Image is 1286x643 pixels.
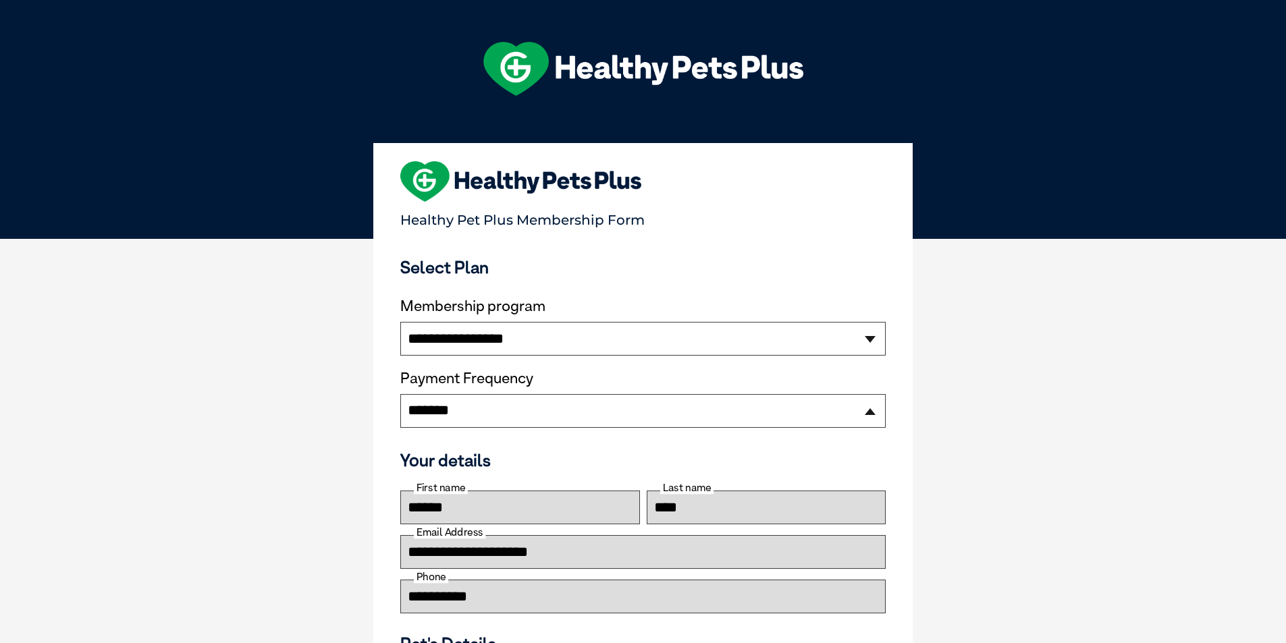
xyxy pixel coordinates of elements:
[400,298,886,315] label: Membership program
[414,482,468,494] label: First name
[414,526,485,538] label: Email Address
[660,482,714,494] label: Last name
[400,161,641,202] img: heart-shape-hpp-logo-large.png
[400,450,886,470] h3: Your details
[414,571,448,583] label: Phone
[483,42,803,96] img: hpp-logo-landscape-green-white.png
[400,257,886,277] h3: Select Plan
[400,370,533,387] label: Payment Frequency
[400,206,886,228] p: Healthy Pet Plus Membership Form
